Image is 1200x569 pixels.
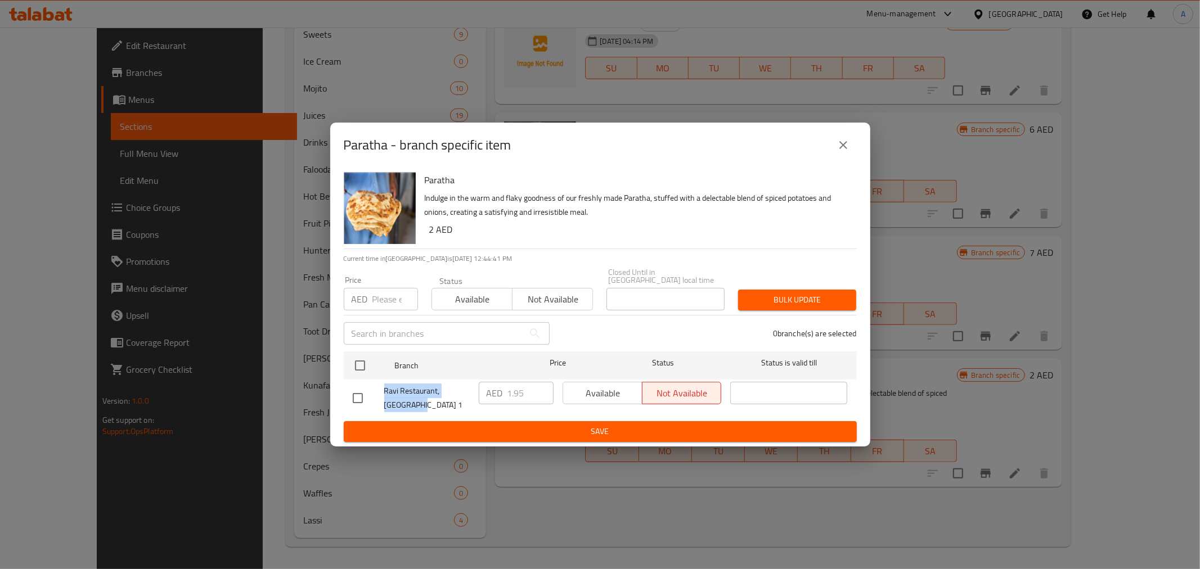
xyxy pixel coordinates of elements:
[520,356,595,370] span: Price
[730,356,847,370] span: Status is valid till
[432,288,513,310] button: Available
[507,382,554,404] input: Please enter price
[384,384,470,412] span: Ravi Restaurant, [GEOGRAPHIC_DATA] 1
[344,172,416,244] img: Paratha
[344,254,857,264] p: Current time in [GEOGRAPHIC_DATA] is [DATE] 12:44:41 PM
[353,425,848,439] span: Save
[429,222,848,237] h6: 2 AED
[372,288,418,310] input: Please enter price
[487,386,503,400] p: AED
[344,322,524,345] input: Search in branches
[517,291,588,308] span: Not available
[738,290,856,310] button: Bulk update
[344,421,857,442] button: Save
[773,328,857,339] p: 0 branche(s) are selected
[425,191,848,219] p: Indulge in the warm and flaky goodness of our freshly made Paratha, stuffed with a delectable ble...
[512,288,593,310] button: Not available
[747,293,847,307] span: Bulk update
[344,136,511,154] h2: Paratha - branch specific item
[830,132,857,159] button: close
[352,292,368,306] p: AED
[437,291,508,308] span: Available
[604,356,721,370] span: Status
[394,359,511,373] span: Branch
[425,172,848,188] h6: Paratha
